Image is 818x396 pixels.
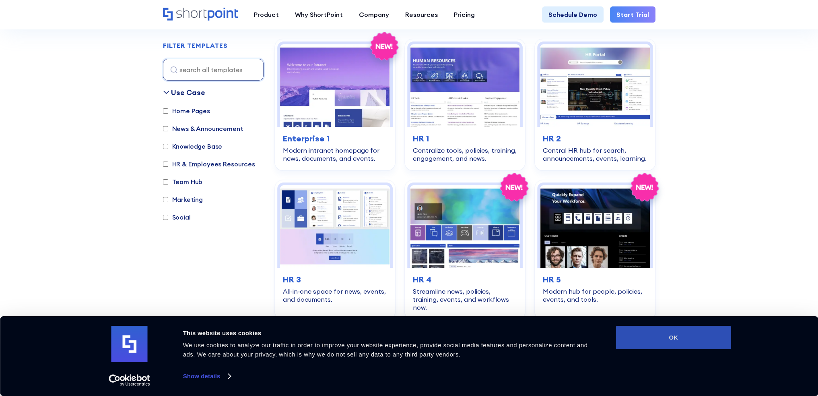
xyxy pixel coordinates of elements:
a: HR 4 – SharePoint HR Intranet Template: Streamline news, policies, training, events, and workflow... [405,180,525,319]
input: Team Hub [163,179,168,185]
a: Home [163,8,238,21]
div: Streamline news, policies, training, events, and workflows now. [413,287,517,311]
button: OK [616,326,731,349]
a: Usercentrics Cookiebot - opens in a new window [94,374,165,386]
h2: FILTER TEMPLATES [163,42,228,50]
img: Enterprise 1 – SharePoint Homepage Design: Modern intranet homepage for news, documents, and events. [280,44,390,127]
a: HR 2 - HR Intranet Portal: Central HR hub for search, announcements, events, learning.HR 2Central... [535,39,655,170]
a: Show details [183,370,231,382]
input: Knowledge Base [163,144,168,149]
a: Pricing [446,6,483,23]
a: Enterprise 1 – SharePoint Homepage Design: Modern intranet homepage for news, documents, and even... [275,39,395,170]
h3: HR 4 [413,274,517,286]
div: Company [359,10,389,19]
img: HR 1 – Human Resources Template: Centralize tools, policies, training, engagement, and news. [410,44,520,127]
img: HR 3 – HR Intranet Template: All‑in‑one space for news, events, and documents. [280,185,390,268]
label: News & Announcement [163,124,243,133]
h3: Enterprise 1 [283,133,387,145]
label: Home Pages [163,106,210,116]
h3: HR 5 [543,274,647,286]
label: Knowledge Base [163,141,223,151]
div: Central HR hub for search, announcements, events, learning. [543,146,647,162]
a: Schedule Demo [542,6,604,23]
div: Use Case [171,87,205,98]
input: News & Announcement [163,126,168,131]
div: This website uses cookies [183,328,598,338]
h3: HR 2 [543,133,647,145]
img: HR 4 – SharePoint HR Intranet Template: Streamline news, policies, training, events, and workflow... [410,185,520,268]
a: HR 5 – Human Resource Template: Modern hub for people, policies, events, and tools.HR 5Modern hub... [535,180,655,319]
img: HR 2 - HR Intranet Portal: Central HR hub for search, announcements, events, learning. [540,44,650,127]
a: HR 1 – Human Resources Template: Centralize tools, policies, training, engagement, and news.HR 1C... [405,39,525,170]
a: HR 3 – HR Intranet Template: All‑in‑one space for news, events, and documents.HR 3All‑in‑one spac... [275,180,395,319]
div: Modern intranet homepage for news, documents, and events. [283,146,387,162]
div: Pricing [454,10,475,19]
span: We use cookies to analyze our traffic in order to improve your website experience, provide social... [183,342,588,358]
div: Resources [405,10,438,19]
input: search all templates [163,59,264,81]
img: HR 5 – Human Resource Template: Modern hub for people, policies, events, and tools. [540,185,650,268]
a: Resources [397,6,446,23]
input: HR & Employees Resources [163,162,168,167]
h3: HR 3 [283,274,387,286]
a: Why ShortPoint [287,6,351,23]
div: Why ShortPoint [295,10,343,19]
input: Marketing [163,197,168,202]
a: Product [246,6,287,23]
label: Marketing [163,195,203,204]
a: Company [351,6,397,23]
img: logo [111,326,148,362]
a: Start Trial [610,6,655,23]
h3: HR 1 [413,133,517,145]
div: All‑in‑one space for news, events, and documents. [283,287,387,303]
input: Home Pages [163,108,168,114]
label: Social [163,212,191,222]
input: Social [163,215,168,220]
div: Modern hub for people, policies, events, and tools. [543,287,647,303]
label: Team Hub [163,177,203,187]
div: Centralize tools, policies, training, engagement, and news. [413,146,517,162]
div: Product [254,10,279,19]
label: HR & Employees Resources [163,159,255,169]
